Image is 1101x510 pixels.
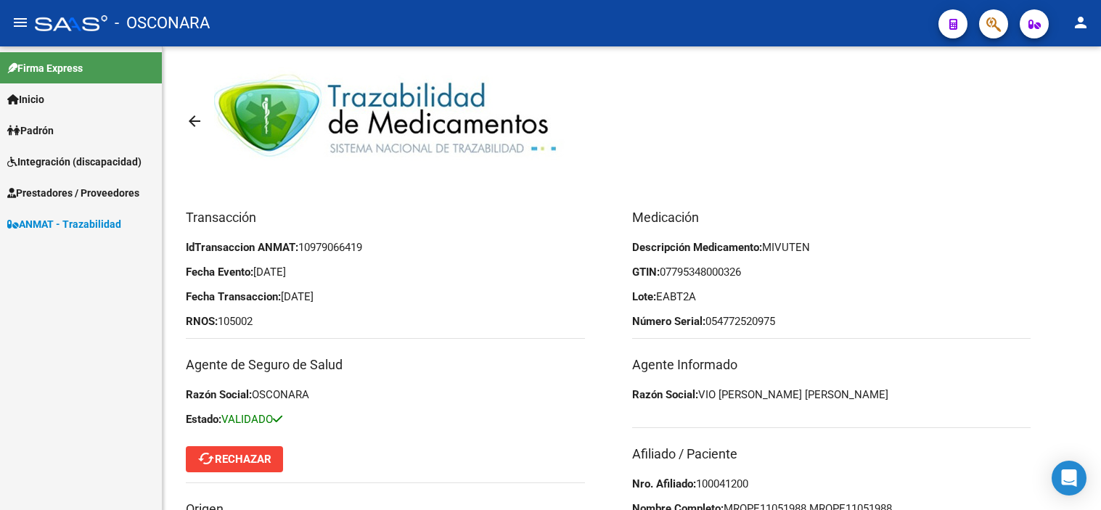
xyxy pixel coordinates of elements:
p: Fecha Transaccion: [186,289,585,305]
h3: Medicación [632,207,1031,228]
h3: Agente Informado [632,355,1031,375]
p: Razón Social: [632,387,1031,403]
span: Padrón [7,123,54,139]
mat-icon: person [1072,14,1089,31]
h3: Agente de Seguro de Salud [186,355,585,375]
span: 100041200 [696,477,748,490]
p: IdTransaccion ANMAT: [186,239,585,255]
span: 10979066419 [298,241,362,254]
span: VALIDADO [221,413,282,426]
img: anmat.jpeg [214,67,569,176]
p: Lote: [632,289,1031,305]
span: Rechazar [197,453,271,466]
mat-icon: cached [197,450,215,467]
span: MIVUTEN [762,241,810,254]
span: [DATE] [281,290,314,303]
span: VIO [PERSON_NAME] [PERSON_NAME] [698,388,888,401]
p: Descripción Medicamento: [632,239,1031,255]
mat-icon: menu [12,14,29,31]
p: Fecha Evento: [186,264,585,280]
h3: Transacción [186,207,585,228]
span: ANMAT - Trazabilidad [7,216,121,232]
p: GTIN: [632,264,1031,280]
span: Prestadores / Proveedores [7,185,139,201]
h3: Afiliado / Paciente [632,444,1031,464]
div: Open Intercom Messenger [1052,461,1086,495]
p: Nro. Afiliado: [632,476,1031,492]
p: Número Serial: [632,313,1031,329]
span: 07795348000326 [660,266,741,279]
span: [DATE] [253,266,286,279]
p: Estado: [186,411,585,427]
span: Inicio [7,91,44,107]
span: - OSCONARA [115,7,210,39]
button: Rechazar [186,446,283,472]
span: Integración (discapacidad) [7,154,142,170]
span: 054772520975 [705,315,775,328]
span: OSCONARA [252,388,309,401]
p: Razón Social: [186,387,585,403]
span: 105002 [218,315,253,328]
mat-icon: arrow_back [186,112,203,130]
span: Firma Express [7,60,83,76]
p: RNOS: [186,313,585,329]
span: EABT2A [656,290,696,303]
